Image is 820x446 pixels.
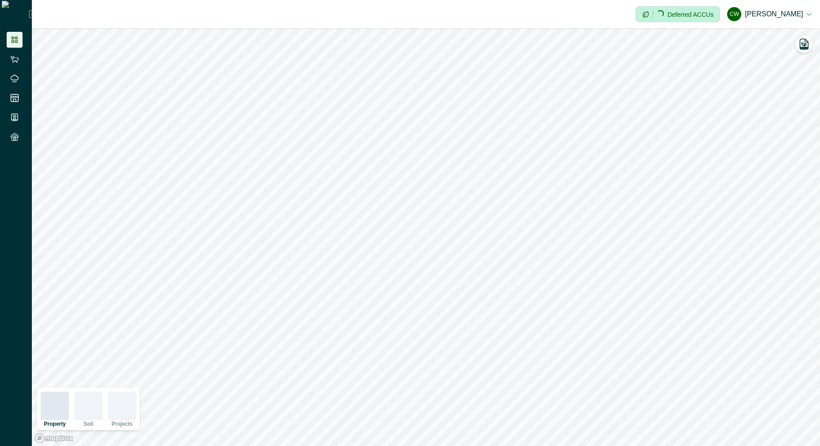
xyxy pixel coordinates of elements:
p: Projects [111,421,132,427]
button: cadel watson[PERSON_NAME] [727,4,811,25]
p: Deferred ACCUs [667,11,713,18]
p: Property [44,421,65,427]
a: Mapbox logo [34,433,73,443]
canvas: Map [32,28,820,446]
img: Logo [2,1,29,27]
p: Soil [84,421,93,427]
